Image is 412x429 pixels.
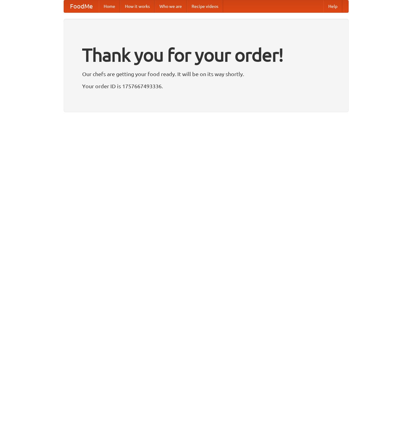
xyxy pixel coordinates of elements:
a: FoodMe [64,0,99,12]
a: How it works [120,0,155,12]
p: Your order ID is 1757667493336. [82,82,330,91]
a: Recipe videos [187,0,223,12]
h1: Thank you for your order! [82,40,330,69]
a: Who we are [155,0,187,12]
p: Our chefs are getting your food ready. It will be on its way shortly. [82,69,330,79]
a: Help [323,0,342,12]
a: Home [99,0,120,12]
